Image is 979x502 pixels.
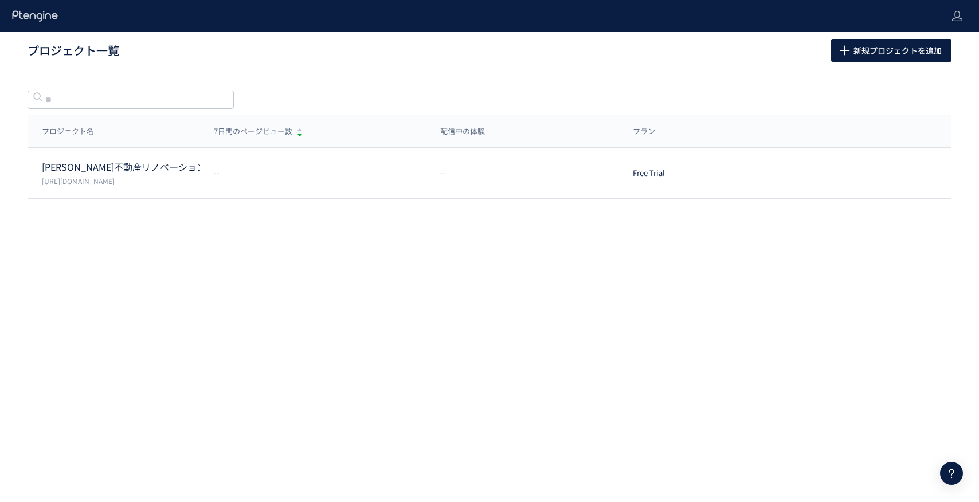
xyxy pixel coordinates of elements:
span: プラン [633,126,655,137]
span: 7日間のページビュー数 [214,126,292,137]
span: 新規プロジェクトを追加 [853,39,942,62]
h1: プロジェクト一覧 [28,42,806,59]
span: 配信中の体験 [440,126,485,137]
p: https://www.nomura-re.co.jp/business/residence/renovation/ [42,176,200,186]
div: -- [426,168,619,179]
div: Free Trial [619,168,779,179]
span: プロジェクト名 [42,126,94,137]
button: 新規プロジェクトを追加 [831,39,951,62]
div: -- [200,168,426,179]
p: 野村不動産リノベーション [42,160,200,174]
